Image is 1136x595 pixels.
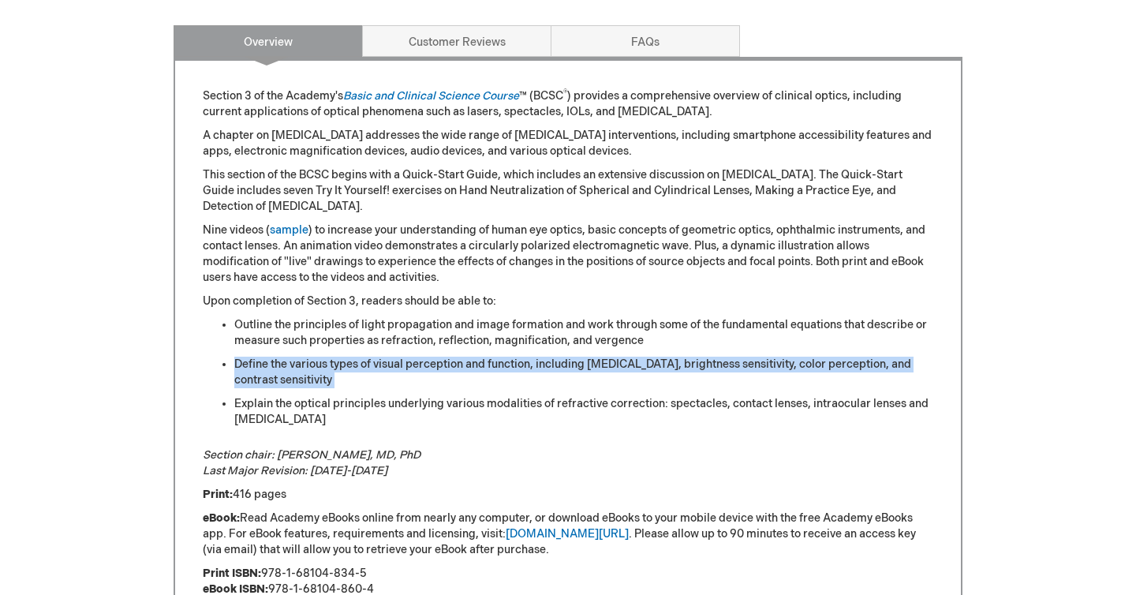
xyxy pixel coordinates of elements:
[203,128,933,159] p: A chapter on [MEDICAL_DATA] addresses the wide range of [MEDICAL_DATA] interventions, including s...
[234,317,933,349] li: Outline the principles of light propagation and image formation and work through some of the fund...
[203,167,933,215] p: This section of the BCSC begins with a Quick-Start Guide, which includes an extensive discussion ...
[234,357,933,388] li: Define the various types of visual perception and function, including [MEDICAL_DATA], brightness ...
[203,567,261,580] strong: Print ISBN:
[174,25,363,57] a: Overview
[362,25,551,57] a: Customer Reviews
[203,88,933,120] p: Section 3 of the Academy's ™ (BCSC ) provides a comprehensive overview of clinical optics, includ...
[203,511,933,558] p: Read Academy eBooks online from nearly any computer, or download eBooks to your mobile device wit...
[551,25,740,57] a: FAQs
[506,527,629,541] a: [DOMAIN_NAME][URL]
[203,488,233,501] strong: Print:
[203,487,933,503] p: 416 pages
[270,223,308,237] a: sample
[203,511,240,525] strong: eBook:
[234,396,933,428] li: Explain the optical principles underlying various modalities of refractive correction: spectacles...
[203,223,933,286] p: Nine videos ( ) to increase your understanding of human eye optics, basic concepts of geometric o...
[203,448,420,477] em: Section chair: [PERSON_NAME], MD, PhD Last Major Revision: [DATE]-[DATE]
[203,294,933,309] p: Upon completion of Section 3, readers should be able to:
[563,88,567,98] sup: ®
[343,89,519,103] a: Basic and Clinical Science Course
